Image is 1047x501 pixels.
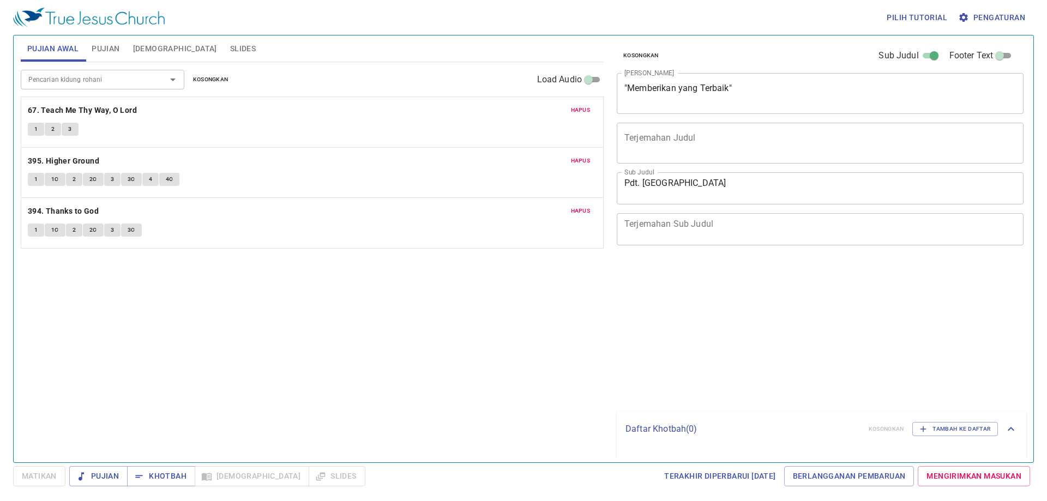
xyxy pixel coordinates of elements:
[784,466,914,486] a: Berlangganan Pembaruan
[13,8,165,27] img: True Jesus Church
[624,178,1016,198] textarea: Pdt. [GEOGRAPHIC_DATA]
[62,123,78,136] button: 3
[537,73,582,86] span: Load Audio
[878,49,918,62] span: Sub Judul
[564,154,597,167] button: Hapus
[571,156,591,166] span: Hapus
[89,174,97,184] span: 2C
[128,174,135,184] span: 3C
[66,224,82,237] button: 2
[45,224,65,237] button: 1C
[51,174,59,184] span: 1C
[28,204,101,218] button: 394. Thanks to God
[104,224,121,237] button: 3
[66,173,82,186] button: 2
[69,466,128,486] button: Pujian
[949,49,994,62] span: Footer Text
[51,124,55,134] span: 2
[34,124,38,134] span: 1
[956,8,1030,28] button: Pengaturan
[612,257,943,407] iframe: from-child
[28,123,44,136] button: 1
[919,424,991,434] span: Tambah ke Daftar
[564,104,597,117] button: Hapus
[193,75,228,84] span: Kosongkan
[121,224,142,237] button: 3C
[887,11,947,25] span: Pilih tutorial
[664,469,775,483] span: Terakhir Diperbarui [DATE]
[625,457,728,467] i: Belum ada yang disimpan
[28,224,44,237] button: 1
[918,466,1030,486] a: Mengirimkan Masukan
[571,105,591,115] span: Hapus
[121,173,142,186] button: 3C
[912,422,998,436] button: Tambah ke Daftar
[149,174,152,184] span: 4
[133,42,217,56] span: [DEMOGRAPHIC_DATA]
[28,154,99,168] b: 395. Higher Ground
[34,225,38,235] span: 1
[34,174,38,184] span: 1
[660,466,780,486] a: Terakhir Diperbarui [DATE]
[230,42,256,56] span: Slides
[624,83,1016,104] textarea: "Memberikan yang Terbaik"
[89,225,97,235] span: 2C
[882,8,952,28] button: Pilih tutorial
[78,469,119,483] span: Pujian
[83,173,104,186] button: 2C
[45,123,61,136] button: 2
[28,154,101,168] button: 395. Higher Ground
[68,124,71,134] span: 3
[28,104,139,117] button: 67. Teach Me Thy Way, O Lord
[623,51,659,61] span: Kosongkan
[127,466,195,486] button: Khotbah
[51,225,59,235] span: 1C
[111,225,114,235] span: 3
[28,104,137,117] b: 67. Teach Me Thy Way, O Lord
[83,224,104,237] button: 2C
[564,204,597,218] button: Hapus
[73,174,76,184] span: 2
[571,206,591,216] span: Hapus
[625,422,860,436] p: Daftar Khotbah ( 0 )
[128,225,135,235] span: 3C
[960,11,1025,25] span: Pengaturan
[142,173,159,186] button: 4
[104,173,121,186] button: 3
[92,42,119,56] span: Pujian
[27,42,79,56] span: Pujian Awal
[165,72,180,87] button: Open
[926,469,1021,483] span: Mengirimkan Masukan
[159,173,180,186] button: 4C
[136,469,186,483] span: Khotbah
[617,411,1026,447] div: Daftar Khotbah(0)KosongkanTambah ke Daftar
[28,204,99,218] b: 394. Thanks to God
[73,225,76,235] span: 2
[793,469,906,483] span: Berlangganan Pembaruan
[111,174,114,184] span: 3
[617,49,665,62] button: Kosongkan
[186,73,235,86] button: Kosongkan
[28,173,44,186] button: 1
[166,174,173,184] span: 4C
[45,173,65,186] button: 1C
